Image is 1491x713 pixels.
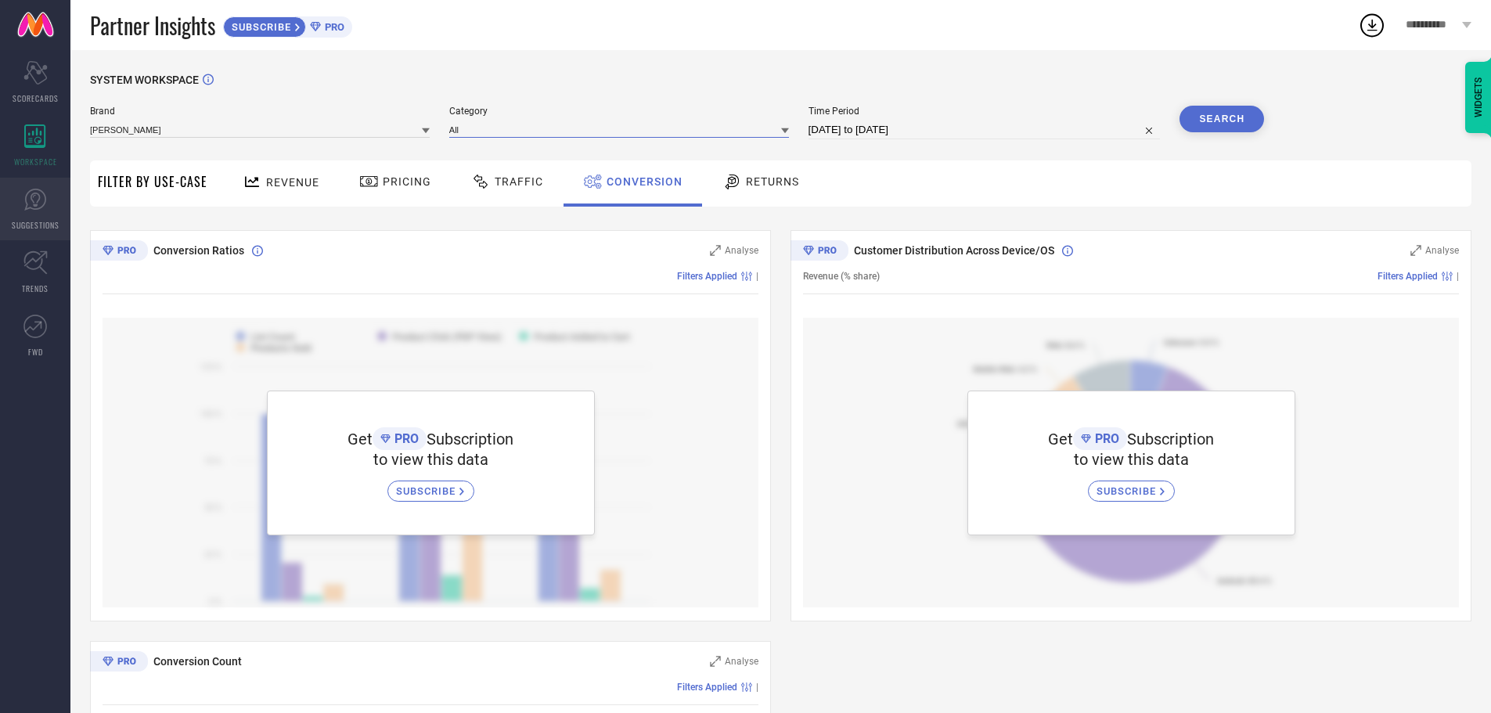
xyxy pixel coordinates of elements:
[13,92,59,104] span: SCORECARDS
[266,176,319,189] span: Revenue
[1091,431,1119,446] span: PRO
[677,682,737,693] span: Filters Applied
[348,430,373,448] span: Get
[725,656,758,667] span: Analyse
[223,13,352,38] a: SUBSCRIBEPRO
[756,271,758,282] span: |
[90,240,148,264] div: Premium
[1088,469,1175,502] a: SUBSCRIBE
[1410,245,1421,256] svg: Zoom
[1074,450,1189,469] span: to view this data
[396,485,459,497] span: SUBSCRIBE
[854,244,1054,257] span: Customer Distribution Across Device/OS
[90,651,148,675] div: Premium
[1378,271,1438,282] span: Filters Applied
[373,450,488,469] span: to view this data
[427,430,513,448] span: Subscription
[710,245,721,256] svg: Zoom
[90,9,215,41] span: Partner Insights
[90,106,430,117] span: Brand
[391,431,419,446] span: PRO
[224,21,295,33] span: SUBSCRIBE
[1097,485,1160,497] span: SUBSCRIBE
[22,283,49,294] span: TRENDS
[809,106,1161,117] span: Time Period
[12,219,59,231] span: SUGGESTIONS
[321,21,344,33] span: PRO
[153,655,242,668] span: Conversion Count
[791,240,848,264] div: Premium
[1048,430,1073,448] span: Get
[1358,11,1386,39] div: Open download list
[607,175,682,188] span: Conversion
[756,682,758,693] span: |
[677,271,737,282] span: Filters Applied
[809,121,1161,139] input: Select time period
[98,172,207,191] span: Filter By Use-Case
[710,656,721,667] svg: Zoom
[28,346,43,358] span: FWD
[746,175,799,188] span: Returns
[449,106,789,117] span: Category
[803,271,880,282] span: Revenue (% share)
[1179,106,1264,132] button: Search
[14,156,57,167] span: WORKSPACE
[1127,430,1214,448] span: Subscription
[387,469,474,502] a: SUBSCRIBE
[495,175,543,188] span: Traffic
[383,175,431,188] span: Pricing
[153,244,244,257] span: Conversion Ratios
[90,74,199,86] span: SYSTEM WORKSPACE
[725,245,758,256] span: Analyse
[1425,245,1459,256] span: Analyse
[1457,271,1459,282] span: |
